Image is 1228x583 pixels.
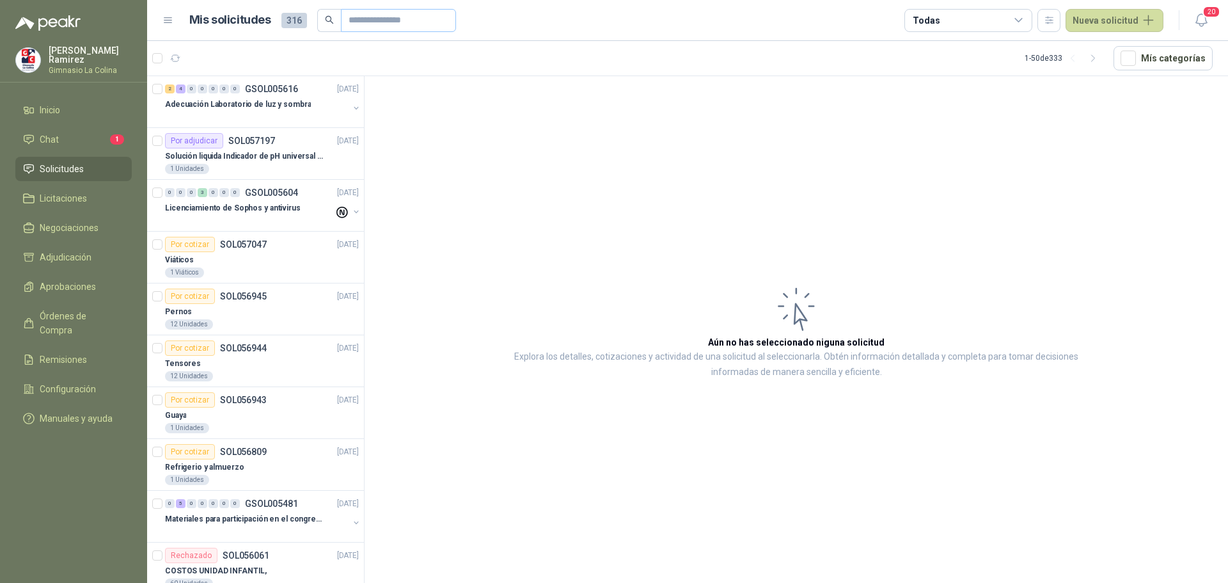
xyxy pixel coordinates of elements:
[165,289,215,304] div: Por cotizar
[15,216,132,240] a: Negociaciones
[165,499,175,508] div: 0
[165,513,324,525] p: Materiales para participación en el congreso, UI
[15,377,132,401] a: Configuración
[187,84,196,93] div: 0
[15,406,132,431] a: Manuales y ayuda
[165,358,201,370] p: Tensores
[40,250,91,264] span: Adjudicación
[165,254,194,266] p: Viáticos
[219,188,229,197] div: 0
[165,461,244,474] p: Refrigerio y almuerzo
[223,551,269,560] p: SOL056061
[40,280,96,294] span: Aprobaciones
[187,188,196,197] div: 0
[337,135,359,147] p: [DATE]
[165,444,215,459] div: Por cotizar
[198,499,207,508] div: 0
[337,394,359,406] p: [DATE]
[165,81,361,122] a: 2 4 0 0 0 0 0 GSOL005616[DATE] Adecuación Laboratorio de luz y sombra
[1190,9,1213,32] button: 20
[147,232,364,284] a: Por cotizarSOL057047[DATE] Viáticos1 Viáticos
[219,84,229,93] div: 0
[165,496,361,537] a: 0 5 0 0 0 0 0 GSOL005481[DATE] Materiales para participación en el congreso, UI
[337,83,359,95] p: [DATE]
[165,423,209,433] div: 1 Unidades
[15,157,132,181] a: Solicitudes
[40,382,96,396] span: Configuración
[15,245,132,269] a: Adjudicación
[337,446,359,458] p: [DATE]
[40,309,120,337] span: Órdenes de Compra
[230,84,240,93] div: 0
[15,186,132,211] a: Licitaciones
[220,447,267,456] p: SOL056809
[165,99,311,111] p: Adecuación Laboratorio de luz y sombra
[147,335,364,387] a: Por cotizarSOL056944[DATE] Tensores12 Unidades
[165,188,175,197] div: 0
[147,128,364,180] a: Por adjudicarSOL057197[DATE] Solución liquida Indicador de pH universal de 500ml o 20 de 25ml (no...
[220,292,267,301] p: SOL056945
[913,13,940,28] div: Todas
[337,187,359,199] p: [DATE]
[325,15,334,24] span: search
[337,342,359,355] p: [DATE]
[245,499,298,508] p: GSOL005481
[187,499,196,508] div: 0
[337,291,359,303] p: [DATE]
[165,202,301,214] p: Licenciamiento de Sophos y antivirus
[209,188,218,197] div: 0
[1066,9,1163,32] button: Nueva solicitud
[15,98,132,122] a: Inicio
[219,499,229,508] div: 0
[1114,46,1213,70] button: Mís categorías
[228,136,275,145] p: SOL057197
[176,84,185,93] div: 4
[165,340,215,356] div: Por cotizar
[245,84,298,93] p: GSOL005616
[110,134,124,145] span: 1
[165,164,209,174] div: 1 Unidades
[49,67,132,74] p: Gimnasio La Colina
[15,275,132,299] a: Aprobaciones
[220,395,267,404] p: SOL056943
[147,439,364,491] a: Por cotizarSOL056809[DATE] Refrigerio y almuerzo1 Unidades
[15,304,132,342] a: Órdenes de Compra
[337,239,359,251] p: [DATE]
[147,387,364,439] a: Por cotizarSOL056943[DATE] Guaya1 Unidades
[15,127,132,152] a: Chat1
[165,475,209,485] div: 1 Unidades
[209,84,218,93] div: 0
[1025,48,1103,68] div: 1 - 50 de 333
[1202,6,1220,18] span: 20
[165,237,215,252] div: Por cotizar
[49,46,132,64] p: [PERSON_NAME] Ramirez
[165,392,215,408] div: Por cotizar
[220,240,267,249] p: SOL057047
[40,162,84,176] span: Solicitudes
[40,103,60,117] span: Inicio
[165,185,361,226] a: 0 0 0 3 0 0 0 GSOL005604[DATE] Licenciamiento de Sophos y antivirus
[15,15,81,31] img: Logo peakr
[492,349,1100,380] p: Explora los detalles, cotizaciones y actividad de una solicitud al seleccionarla. Obtén informaci...
[337,498,359,510] p: [DATE]
[165,268,204,278] div: 1 Viáticos
[165,319,213,330] div: 12 Unidades
[198,188,207,197] div: 3
[165,548,217,563] div: Rechazado
[189,11,271,29] h1: Mis solicitudes
[281,13,307,28] span: 316
[165,371,213,381] div: 12 Unidades
[165,84,175,93] div: 2
[40,191,87,205] span: Licitaciones
[147,284,364,335] a: Por cotizarSOL056945[DATE] Pernos12 Unidades
[165,133,223,148] div: Por adjudicar
[16,48,40,72] img: Company Logo
[198,84,207,93] div: 0
[176,188,185,197] div: 0
[220,344,267,353] p: SOL056944
[165,565,267,577] p: COSTOS UNIDAD INFANTIL,
[245,188,298,197] p: GSOL005604
[337,550,359,562] p: [DATE]
[15,347,132,372] a: Remisiones
[40,411,113,426] span: Manuales y ayuda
